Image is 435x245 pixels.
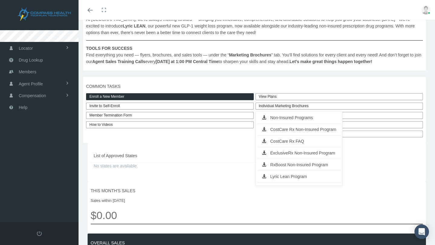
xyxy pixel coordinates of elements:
[91,198,423,204] span: Sales within [DATE]
[257,125,341,134] a: CostCare Rx Non-Insured Program
[257,172,341,181] a: Lyric Lean Program
[86,103,254,110] a: Invite to Self-Enroll
[19,66,36,78] span: Members
[257,149,341,157] a: ExclusiveRx Non-Insured Program
[94,152,254,159] span: List of Approved States
[19,54,43,66] span: Drug Lookup
[86,46,132,51] b: TOOLS FOR SUCCESS
[229,52,271,57] b: Marketing Brochures
[19,90,46,101] span: Compensation
[257,137,341,145] a: CostCare Rx FAQ
[414,224,429,239] div: Open Intercom Messenger
[421,5,430,14] img: user-placeholder.jpg
[8,7,80,22] img: COMPASS HEALTH, INC
[123,24,145,28] b: Lyric LEAN
[289,59,372,64] b: Let’s make great things happen together!
[86,112,254,119] a: Member Termination Form
[257,113,341,122] a: Non-Insured Programs
[91,187,423,194] span: THIS MONTH'S SALES
[19,78,43,90] span: Agent Profile
[156,59,218,64] b: [DATE] at 1:00 PM Central Time
[256,103,423,110] div: Individual Marketing Brochures
[19,43,33,54] span: Locator
[86,93,254,100] a: Enroll a New Member
[86,83,423,90] span: COMMON TASKS
[19,102,27,113] span: Help
[86,121,254,128] a: How to Videos
[94,163,254,169] span: No states are available.
[256,93,423,100] a: View Plans
[91,207,423,224] span: $0.00
[257,161,341,169] a: RxBoost Non-Insured Program
[92,59,145,64] b: Agent Sales Training Calls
